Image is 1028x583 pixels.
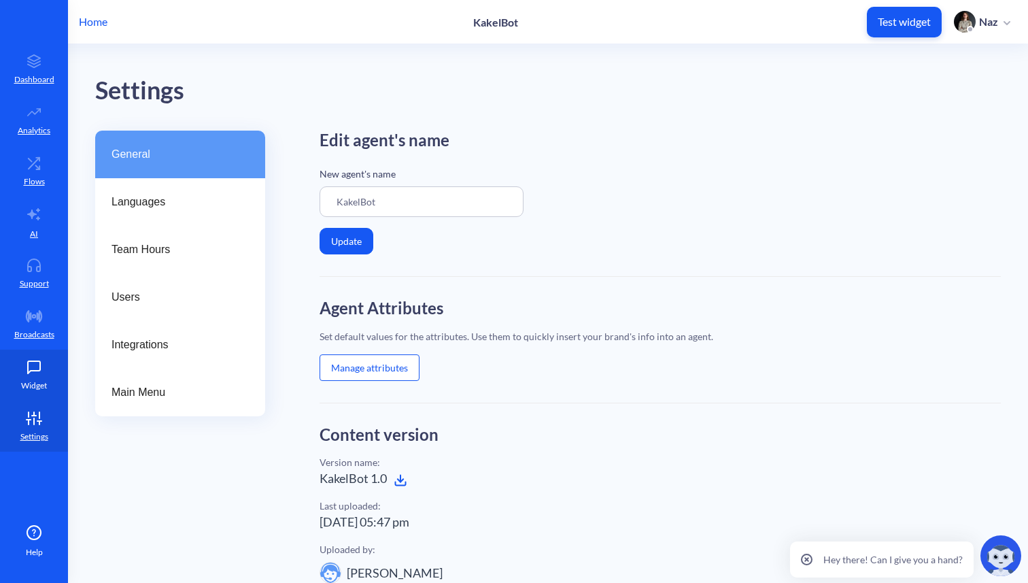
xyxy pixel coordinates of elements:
p: Flows [24,176,45,188]
a: Languages [95,178,265,226]
div: KakelBot 1.0 [320,469,1001,488]
div: Settings [95,71,1028,110]
a: Integrations [95,321,265,369]
a: Main Menu [95,369,265,416]
p: Home [79,14,107,30]
button: user photoNaz [947,10,1017,34]
p: KakelBot [473,16,518,29]
span: Team Hours [112,241,238,258]
button: Manage attributes [320,354,419,381]
span: Help [26,546,43,559]
div: [DATE] 05:47 pm [320,513,1001,531]
p: Support [20,278,49,290]
span: Users [112,289,238,305]
p: Test widget [878,15,931,29]
span: Languages [112,194,238,210]
button: Test widget [867,7,942,37]
h2: Edit agent's name [320,131,1001,150]
p: Settings [20,431,48,443]
img: user photo [954,11,976,33]
img: copilot-icon.svg [980,535,1021,576]
p: Dashboard [14,73,54,86]
div: Version name: [320,455,1001,469]
h2: Content version [320,425,1001,445]
div: Set default values for the attributes. Use them to quickly insert your brand's info into an agent. [320,329,1001,344]
a: General [95,131,265,178]
p: Widget [21,380,47,392]
p: New agent's name [320,167,1001,181]
p: AI [30,228,38,240]
div: [PERSON_NAME] [347,564,443,582]
div: Uploaded by: [320,542,1001,556]
button: Update [320,228,373,254]
input: Enter agent Name [320,186,524,217]
h2: Agent Attributes [320,299,1001,318]
p: Hey there! Can I give you a hand? [823,552,963,567]
p: Broadcasts [14,329,54,341]
p: Analytics [18,124,50,137]
a: Users [95,273,265,321]
span: Integrations [112,337,238,353]
p: Naz [979,14,998,29]
a: Team Hours [95,226,265,273]
span: Main Menu [112,384,238,401]
div: Last uploaded: [320,499,1001,513]
span: General [112,146,238,163]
